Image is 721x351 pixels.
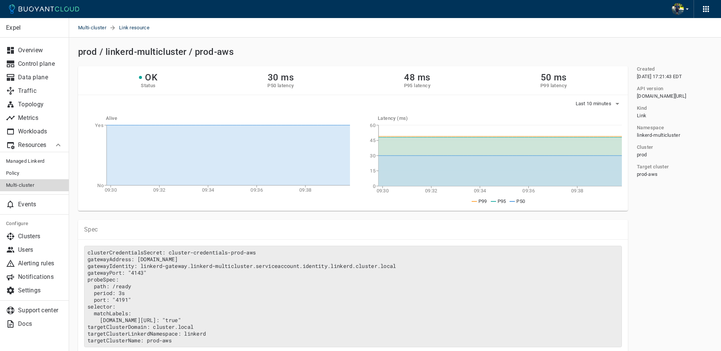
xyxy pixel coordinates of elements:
[637,164,669,170] h5: Target cluster
[84,246,622,347] pre: clusterCredentialsSecret: cluster-credentials-prod-aws gatewayAddress: [DOMAIN_NAME] gatewayIdent...
[425,188,437,194] tspan: 09:32
[18,320,63,328] p: Docs
[6,170,63,176] span: Policy
[95,123,104,128] tspan: Yes
[78,18,109,38] a: Multi-cluster
[637,113,646,119] span: Link
[377,188,389,194] tspan: 09:30
[637,125,664,131] h5: Namespace
[637,152,647,158] span: prod
[18,287,63,294] p: Settings
[370,168,376,174] tspan: 15
[637,132,680,138] span: linkerd-multicluster
[378,115,622,121] h5: Latency (ms)
[637,144,653,150] h5: Cluster
[119,18,158,38] span: Link resource
[370,123,376,128] tspan: 60
[267,83,294,89] h5: P50 latency
[373,183,376,189] tspan: 0
[106,115,350,121] h5: Alive
[370,138,376,143] tspan: 45
[404,72,430,83] h2: 48 ms
[6,221,63,227] h5: Configure
[145,72,157,83] h2: OK
[18,60,63,68] p: Control plane
[540,72,567,83] h2: 50 ms
[571,188,584,194] tspan: 09:38
[498,198,506,204] span: P95
[18,233,63,240] p: Clusters
[78,47,234,57] h2: prod / linkerd-multicluster / prod-aws
[637,74,682,80] span: Thu, 24 Jul 2025 21:21:43 UTC
[404,83,430,89] h5: P95 latency
[97,183,104,188] tspan: No
[18,128,63,135] p: Workloads
[370,153,376,159] tspan: 30
[6,182,63,188] span: Multi-cluster
[637,105,647,111] h5: Kind
[516,198,525,204] span: P50
[18,74,63,81] p: Data plane
[202,187,214,193] tspan: 09:34
[153,187,166,193] tspan: 09:32
[478,198,487,204] span: P99
[18,47,63,54] p: Overview
[18,101,63,108] p: Topology
[250,187,263,193] tspan: 09:36
[576,101,613,107] span: Last 10 minutes
[6,24,62,32] p: Expel
[474,188,486,194] tspan: 09:34
[84,226,622,233] p: Spec
[141,83,155,89] h5: Status
[540,83,567,89] h5: P99 latency
[18,273,63,281] p: Notifications
[18,141,48,149] p: Resources
[18,201,63,208] p: Events
[18,114,63,122] p: Metrics
[18,246,63,254] p: Users
[672,3,684,15] img: Bjorn Stange
[18,307,63,314] p: Support center
[637,66,655,72] h5: Created
[18,87,63,95] p: Traffic
[637,93,686,99] span: [DOMAIN_NAME][URL]
[299,187,312,193] tspan: 09:38
[18,260,63,267] p: Alerting rules
[576,98,622,109] button: Last 10 minutes
[105,187,117,193] tspan: 09:30
[267,72,294,83] h2: 30 ms
[637,171,658,177] span: prod-aws
[522,188,535,194] tspan: 09:36
[6,158,63,164] span: Managed Linkerd
[637,86,663,92] h5: API version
